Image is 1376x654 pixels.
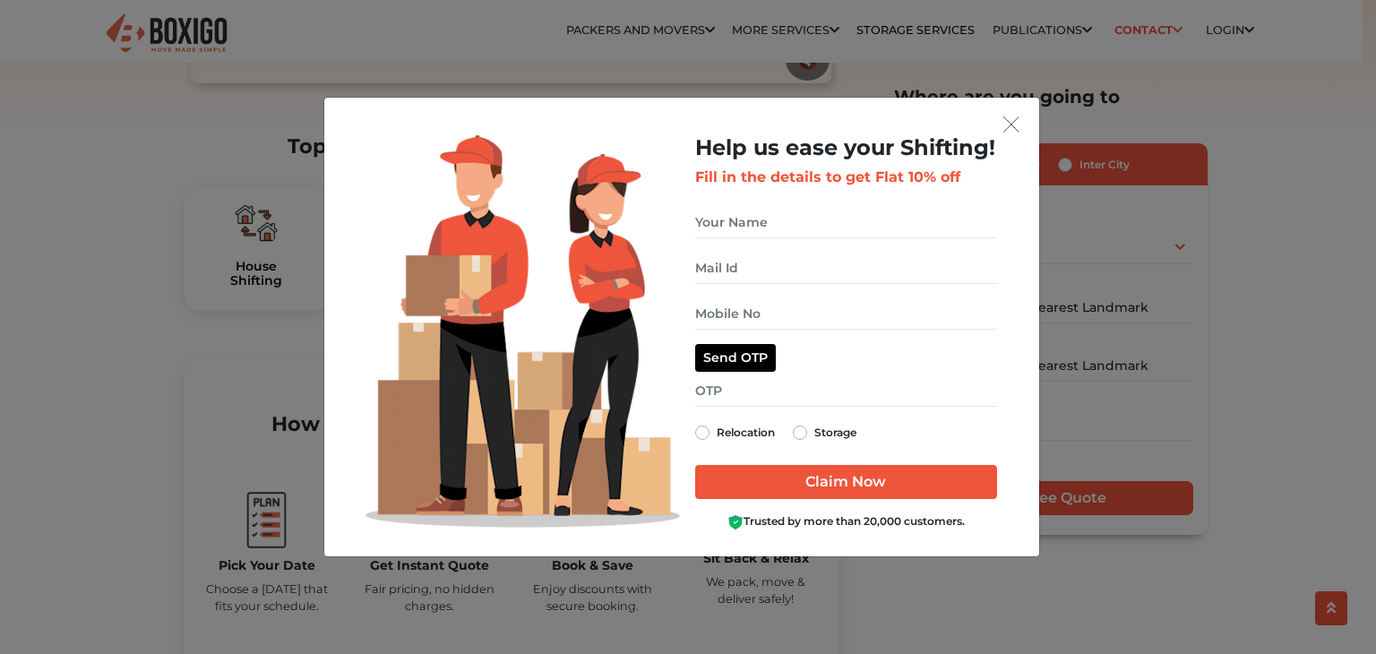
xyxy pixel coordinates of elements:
[695,135,997,161] h2: Help us ease your Shifting!
[365,135,681,528] img: Lead Welcome Image
[695,168,997,185] h3: Fill in the details to get Flat 10% off
[695,344,776,372] button: Send OTP
[695,513,997,530] div: Trusted by more than 20,000 customers.
[814,422,856,443] label: Storage
[695,298,997,330] input: Mobile No
[695,207,997,238] input: Your Name
[695,465,997,499] input: Claim Now
[717,422,775,443] label: Relocation
[1003,116,1019,133] img: exit
[695,375,997,407] input: OTP
[727,514,744,530] img: Boxigo Customer Shield
[695,253,997,284] input: Mail Id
